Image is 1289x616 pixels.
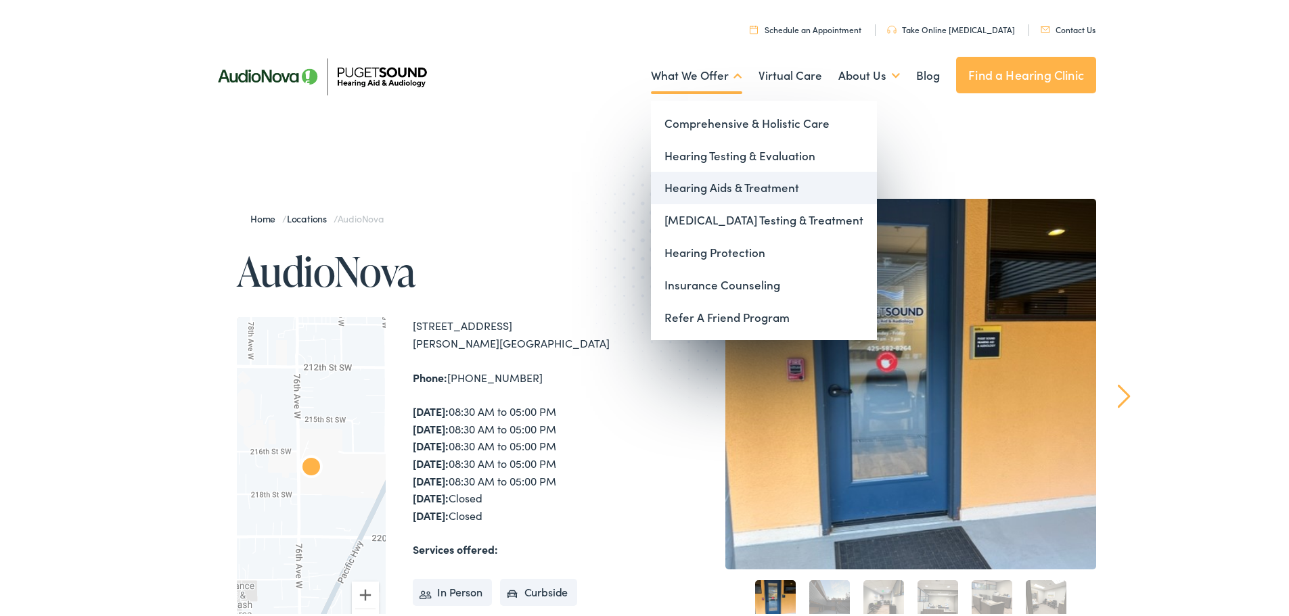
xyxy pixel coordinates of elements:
a: Locations [287,209,334,222]
strong: [DATE]: [413,505,449,520]
a: Virtual Care [759,48,822,98]
a: Hearing Testing & Evaluation [651,137,877,170]
span: AudioNova [338,209,384,222]
img: utility icon [1041,24,1050,30]
strong: [DATE]: [413,471,449,485]
a: Next [1118,381,1131,406]
strong: Services offered: [413,539,498,554]
a: Insurance Counseling [651,266,877,299]
a: Hearing Aids & Treatment [651,169,877,202]
strong: [DATE]: [413,453,449,468]
a: Home [250,209,282,222]
button: Zoom in [352,579,379,606]
a: Contact Us [1041,21,1095,32]
li: Curbside [500,576,578,603]
a: Refer A Friend Program [651,299,877,331]
div: [PHONE_NUMBER] [413,366,650,384]
div: 08:30 AM to 05:00 PM 08:30 AM to 05:00 PM 08:30 AM to 05:00 PM 08:30 AM to 05:00 PM 08:30 AM to 0... [413,400,650,521]
a: Comprehensive & Holistic Care [651,105,877,137]
a: Blog [916,48,940,98]
div: [STREET_ADDRESS] [PERSON_NAME][GEOGRAPHIC_DATA] [413,314,650,349]
img: utility icon [750,22,758,31]
a: About Us [838,48,900,98]
a: What We Offer [651,48,742,98]
strong: Phone: [413,367,447,382]
strong: [DATE]: [413,419,449,433]
a: Take Online [MEDICAL_DATA] [887,21,1015,32]
a: Schedule an Appointment [750,21,861,32]
a: [MEDICAL_DATA] Testing & Treatment [651,202,877,234]
h1: AudioNova [237,246,650,291]
a: Find a Hearing Clinic [956,54,1096,91]
strong: [DATE]: [413,401,449,416]
strong: [DATE]: [413,435,449,450]
strong: [DATE]: [413,488,449,502]
li: In Person [413,576,492,603]
div: AudioNova [295,450,327,482]
span: / / [250,209,384,222]
img: utility icon [887,23,897,31]
a: Hearing Protection [651,234,877,266]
